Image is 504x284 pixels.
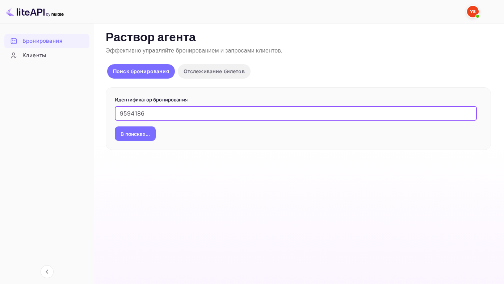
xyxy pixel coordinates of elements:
img: Служба Поддержки Яндекса [467,6,479,17]
a: Клиенты [4,49,89,62]
input: Введите идентификатор бронирования (например, 63782194) [115,106,477,121]
ya-tr-span: Эффективно управляйте бронированием и запросами клиентов. [106,47,282,55]
a: Бронирования [4,34,89,47]
button: Свернуть навигацию [41,265,54,278]
ya-tr-span: Клиенты [22,51,46,60]
ya-tr-span: Идентификатор бронирования [115,97,188,103]
div: Бронирования [4,34,89,48]
ya-tr-span: Отслеживание билетов [184,68,245,74]
button: В поисках... [115,126,156,141]
ya-tr-span: Раствор агента [106,30,196,46]
ya-tr-span: Бронирования [22,37,62,45]
img: Логотип LiteAPI [6,6,64,17]
ya-tr-span: В поисках... [121,130,150,138]
div: Клиенты [4,49,89,63]
ya-tr-span: Поиск бронирования [113,68,169,74]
